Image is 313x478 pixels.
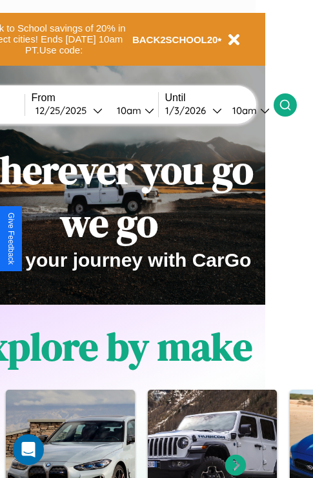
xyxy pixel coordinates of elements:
button: 10am [106,104,158,117]
div: 12 / 25 / 2025 [35,104,93,117]
div: 10am [110,104,145,117]
button: 12/25/2025 [32,104,106,117]
label: Until [165,92,274,104]
button: 10am [222,104,274,117]
div: 1 / 3 / 2026 [165,104,212,117]
div: Give Feedback [6,213,15,265]
b: BACK2SCHOOL20 [132,34,218,45]
div: 10am [226,104,260,117]
label: From [32,92,158,104]
div: Open Intercom Messenger [13,434,44,465]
